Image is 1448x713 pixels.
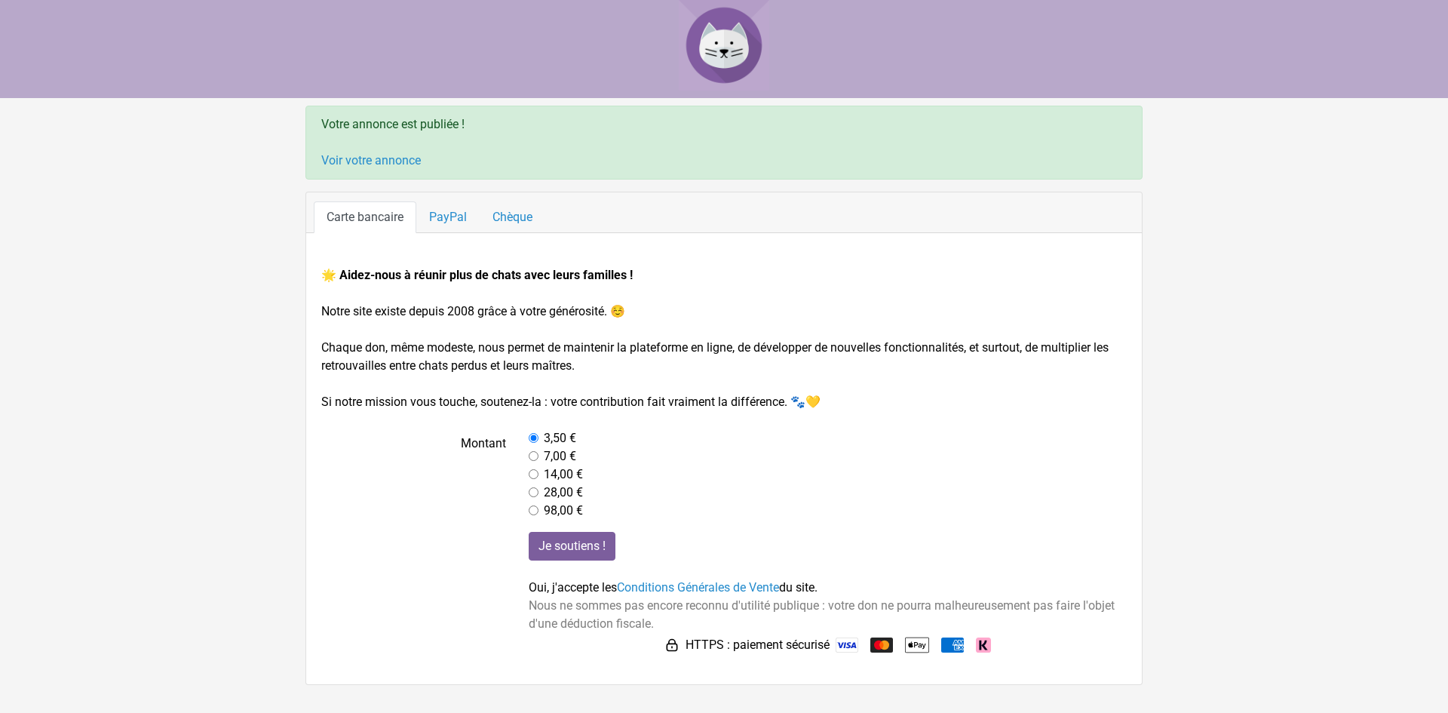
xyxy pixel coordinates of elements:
[664,638,680,653] img: HTTPS : paiement sécurisé
[617,580,779,595] a: Conditions Générales de Vente
[870,638,893,653] img: Mastercard
[529,580,818,595] span: Oui, j'accepte les du site.
[976,638,991,653] img: Klarna
[416,201,480,233] a: PayPal
[321,153,421,167] a: Voir votre annonce
[310,429,517,520] label: Montant
[836,638,858,653] img: Visa
[314,201,416,233] a: Carte bancaire
[905,633,929,657] img: Apple Pay
[544,447,576,466] label: 7,00 €
[480,201,545,233] a: Chèque
[305,106,1143,180] div: Votre annonce est publiée !
[544,484,583,502] label: 28,00 €
[544,502,583,520] label: 98,00 €
[544,466,583,484] label: 14,00 €
[544,429,576,447] label: 3,50 €
[529,598,1115,631] span: Nous ne sommes pas encore reconnu d'utilité publique : votre don ne pourra malheureusement pas fa...
[321,266,1127,657] form: Notre site existe depuis 2008 grâce à votre générosité. ☺️ Chaque don, même modeste, nous permet ...
[529,532,615,561] input: Je soutiens !
[686,636,830,654] span: HTTPS : paiement sécurisé
[941,638,964,653] img: American Express
[321,268,633,282] strong: 🌟 Aidez-nous à réunir plus de chats avec leurs familles !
